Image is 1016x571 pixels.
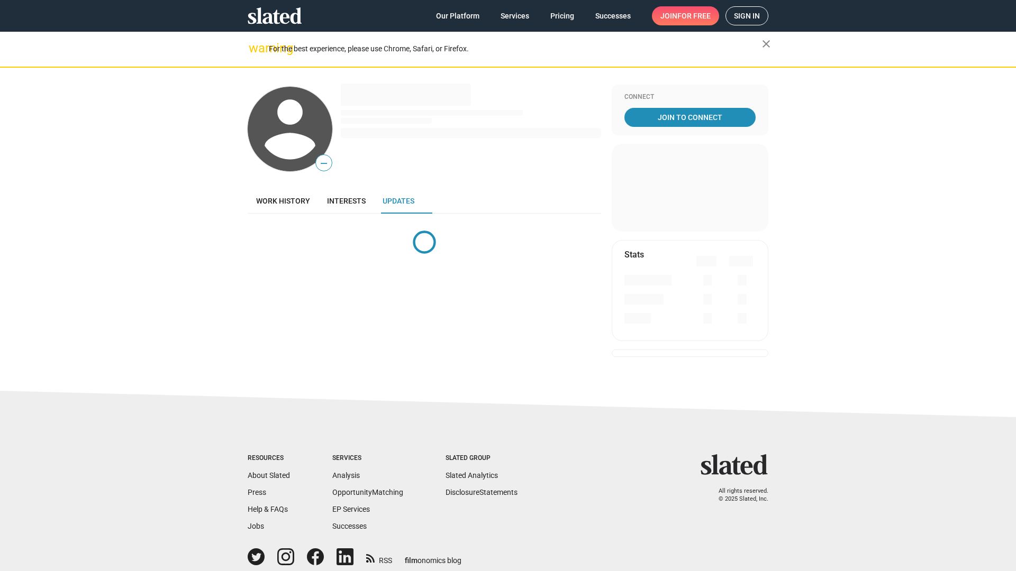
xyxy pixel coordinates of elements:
span: Successes [595,6,631,25]
a: Jobs [248,522,264,530]
span: film [405,556,418,565]
div: For the best experience, please use Chrome, Safari, or Firefox. [269,42,762,56]
span: Sign in [734,7,760,25]
a: Joinfor free [652,6,719,25]
div: Resources [248,454,290,463]
a: Sign in [725,6,768,25]
span: Pricing [550,6,574,25]
a: About Slated [248,471,290,480]
div: Slated Group [446,454,518,463]
a: Pricing [542,6,583,25]
a: Press [248,488,266,496]
p: All rights reserved. © 2025 Slated, Inc. [707,487,768,503]
span: Our Platform [436,6,479,25]
a: filmonomics blog [405,547,461,566]
div: Services [332,454,403,463]
a: Successes [587,6,639,25]
div: Connect [624,93,756,102]
a: Analysis [332,471,360,480]
mat-card-title: Stats [624,249,644,260]
a: DisclosureStatements [446,488,518,496]
a: Interests [319,188,374,214]
span: — [316,156,332,170]
mat-icon: close [760,38,773,50]
a: EP Services [332,505,370,513]
span: Work history [256,197,310,205]
a: Work history [248,188,319,214]
span: for free [677,6,711,25]
a: OpportunityMatching [332,488,403,496]
span: Join [660,6,711,25]
span: Interests [327,197,366,205]
a: Help & FAQs [248,505,288,513]
a: Join To Connect [624,108,756,127]
mat-icon: warning [249,42,261,54]
a: Successes [332,522,367,530]
a: Slated Analytics [446,471,498,480]
span: Services [501,6,529,25]
a: RSS [366,549,392,566]
a: Our Platform [428,6,488,25]
span: Join To Connect [627,108,754,127]
a: Services [492,6,538,25]
span: Updates [383,197,414,205]
a: Updates [374,188,423,214]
